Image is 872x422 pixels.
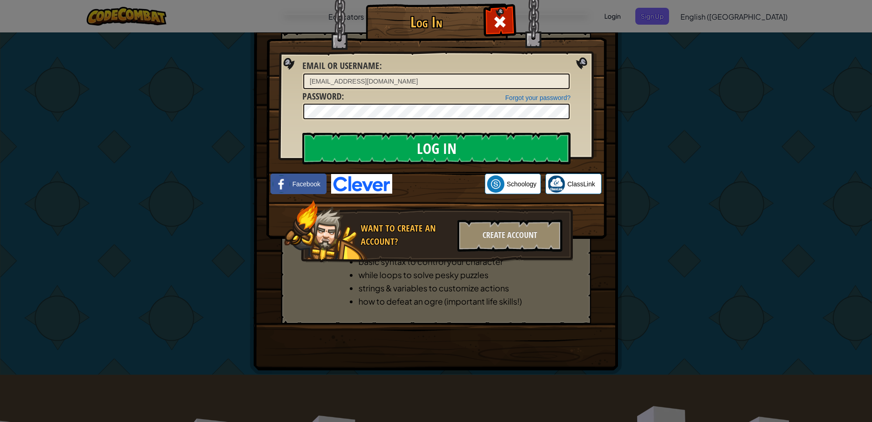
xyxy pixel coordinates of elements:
[331,174,392,194] img: clever-logo-blue.png
[302,90,344,103] label: :
[361,222,452,248] div: Want to create an account?
[302,59,379,72] span: Email or Username
[457,220,562,252] div: Create Account
[302,59,382,73] label: :
[487,175,504,193] img: schoology.png
[548,175,565,193] img: classlink-logo-small.png
[302,132,571,164] input: Log In
[273,175,290,193] img: facebook_small.png
[368,14,484,30] h1: Log In
[292,179,320,189] span: Facebook
[505,94,571,101] a: Forgot your password?
[392,174,485,194] iframe: Sign in with Google Button
[302,90,342,102] span: Password
[567,179,595,189] span: ClassLink
[507,179,536,189] span: Schoology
